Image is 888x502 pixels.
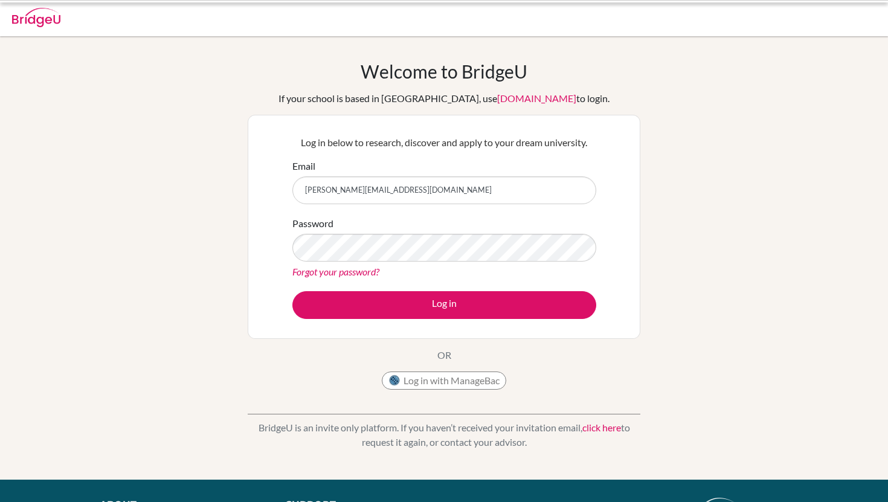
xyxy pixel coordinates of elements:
a: [DOMAIN_NAME] [497,92,576,104]
a: click here [582,422,621,433]
p: BridgeU is an invite only platform. If you haven’t received your invitation email, to request it ... [248,420,640,449]
label: Password [292,216,333,231]
img: Bridge-U [12,8,60,27]
button: Log in with ManageBac [382,372,506,390]
p: Log in below to research, discover and apply to your dream university. [292,135,596,150]
h1: Welcome to BridgeU [361,60,527,82]
button: Log in [292,291,596,319]
div: If your school is based in [GEOGRAPHIC_DATA], use to login. [278,91,610,106]
a: Forgot your password? [292,266,379,277]
p: OR [437,348,451,362]
label: Email [292,159,315,173]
